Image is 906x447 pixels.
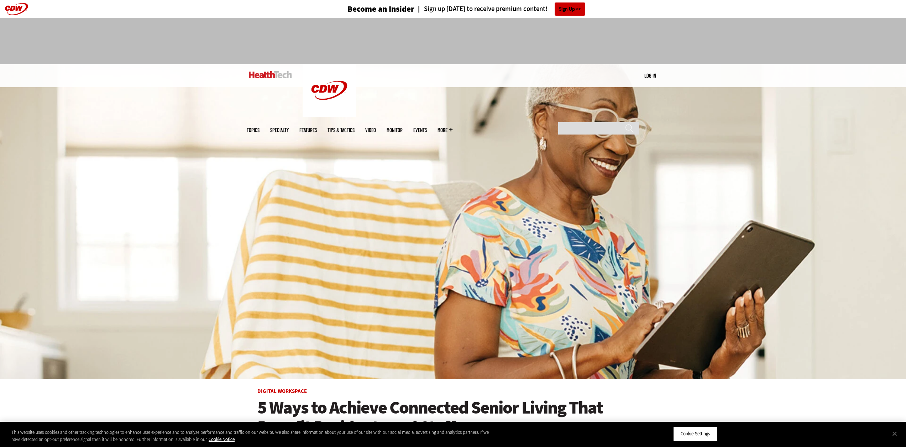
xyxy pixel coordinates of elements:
div: User menu [644,72,656,79]
a: More information about your privacy [209,436,235,442]
a: Tips & Tactics [328,127,355,133]
a: Sign up [DATE] to receive premium content! [414,6,548,12]
a: Digital Workspace [257,388,307,395]
a: Sign Up [555,2,585,16]
img: Home [249,71,292,78]
a: Events [413,127,427,133]
a: Log in [644,72,656,79]
a: Become an Insider [321,5,414,13]
img: Home [303,64,356,117]
a: Features [299,127,317,133]
button: Cookie Settings [673,426,718,441]
span: More [438,127,452,133]
iframe: advertisement [324,25,583,57]
h3: Become an Insider [347,5,414,13]
span: Topics [247,127,260,133]
a: Video [365,127,376,133]
a: MonITor [387,127,403,133]
button: Close [887,426,902,441]
div: This website uses cookies and other tracking technologies to enhance user experience and to analy... [11,429,498,443]
a: CDW [303,111,356,119]
span: Specialty [270,127,289,133]
a: 5 Ways to Achieve Connected Senior Living That Benefit Residents and Staff [257,398,649,437]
